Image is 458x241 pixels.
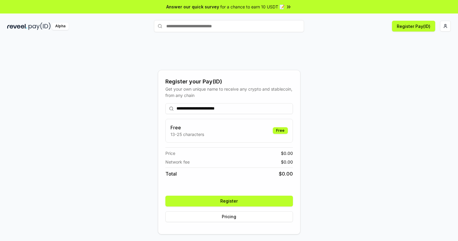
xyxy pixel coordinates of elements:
[281,150,293,156] span: $ 0.00
[165,196,293,206] button: Register
[165,86,293,98] div: Get your own unique name to receive any crypto and stablecoin, from any chain
[166,4,219,10] span: Answer our quick survey
[7,23,27,30] img: reveel_dark
[29,23,51,30] img: pay_id
[165,77,293,86] div: Register your Pay(ID)
[281,159,293,165] span: $ 0.00
[52,23,69,30] div: Alpha
[170,131,204,137] p: 13-25 characters
[165,211,293,222] button: Pricing
[170,124,204,131] h3: Free
[220,4,285,10] span: for a chance to earn 10 USDT 📝
[273,127,288,134] div: Free
[392,21,435,32] button: Register Pay(ID)
[165,159,190,165] span: Network fee
[165,170,177,177] span: Total
[165,150,175,156] span: Price
[279,170,293,177] span: $ 0.00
